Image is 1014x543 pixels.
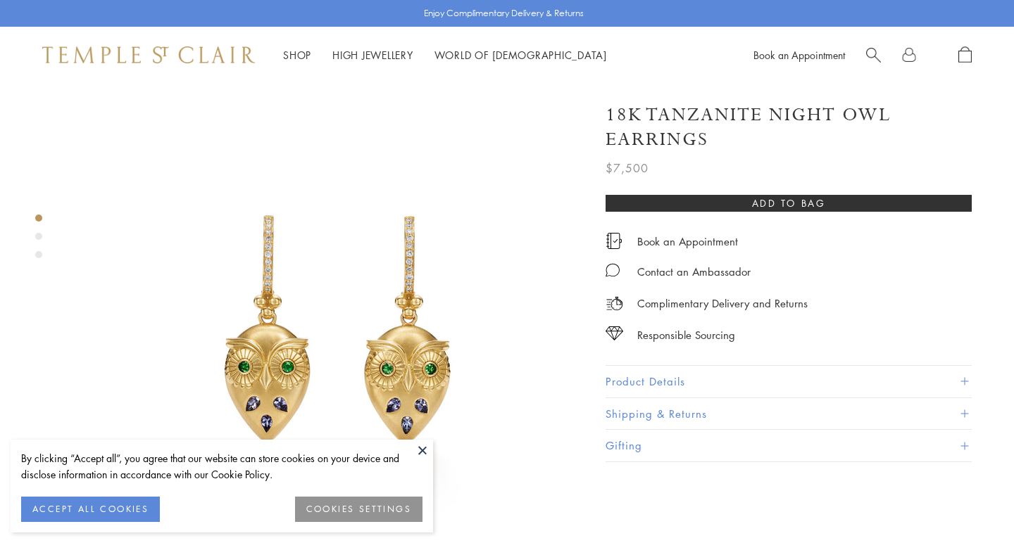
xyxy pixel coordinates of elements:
img: MessageIcon-01_2.svg [606,263,620,277]
p: Enjoy Complimentary Delivery & Returns [424,6,584,20]
a: Book an Appointment [753,48,845,62]
button: ACCEPT ALL COOKIES [21,497,160,522]
a: Open Shopping Bag [958,46,972,64]
p: Complimentary Delivery and Returns [637,295,808,312]
button: COOKIES SETTINGS [295,497,423,522]
nav: Main navigation [283,46,607,64]
div: Contact an Ambassador [637,263,751,281]
img: icon_appointment.svg [606,233,622,249]
a: World of [DEMOGRAPHIC_DATA]World of [DEMOGRAPHIC_DATA] [434,48,607,62]
img: Temple St. Clair [42,46,255,63]
img: icon_sourcing.svg [606,326,623,340]
button: Add to bag [606,195,972,212]
span: Add to bag [752,196,826,211]
h1: 18K Tanzanite Night Owl Earrings [606,103,972,152]
img: icon_delivery.svg [606,295,623,312]
button: Shipping & Returns [606,398,972,430]
a: Search [866,46,881,64]
a: Book an Appointment [637,234,738,249]
button: Gifting [606,430,972,461]
div: Responsible Sourcing [637,326,735,344]
a: High JewelleryHigh Jewellery [332,48,413,62]
div: By clicking “Accept all”, you agree that our website can store cookies on your device and disclos... [21,450,423,483]
a: ShopShop [283,48,311,62]
div: Product gallery navigation [35,211,42,269]
button: Product Details [606,366,972,397]
span: $7,500 [606,159,649,177]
